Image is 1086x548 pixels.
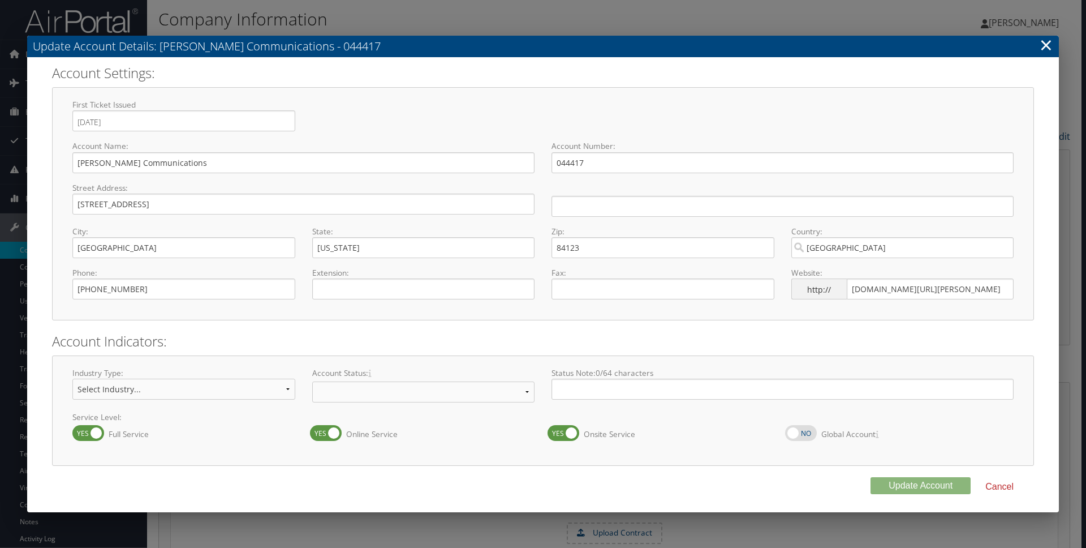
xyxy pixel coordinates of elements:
[870,477,971,494] button: Update Account
[976,477,1023,496] button: Cancel
[27,36,1059,57] h3: Update Account Details: [PERSON_NAME] Communications - 044417
[104,423,149,445] label: Full Service
[551,140,1014,152] label: Account Number:
[72,226,295,237] label: City:
[551,267,774,279] label: Fax:
[817,423,878,445] label: Global Account
[791,279,847,299] span: http://
[579,423,635,445] label: Onsite Service
[77,115,164,129] input: YYYY-MM-DD
[312,267,535,279] label: Extension:
[312,226,535,237] label: State:
[72,267,295,279] label: Phone:
[72,412,1014,423] label: Service Level:
[551,367,1014,379] label: Status Note: 0 /64 characters
[551,226,774,237] label: Zip:
[342,423,398,445] label: Online Service
[52,332,1034,351] h2: Account Indicators:
[791,226,1014,237] label: Country:
[72,367,295,379] label: Industry Type:
[72,140,535,152] label: Account Name:
[72,99,295,110] label: First Ticket Issued
[791,267,1014,279] label: Website:
[1040,33,1053,56] a: ×
[52,63,1034,83] h2: Account Settings:
[312,367,535,379] label: Account Status:
[72,182,535,194] label: Street Address:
